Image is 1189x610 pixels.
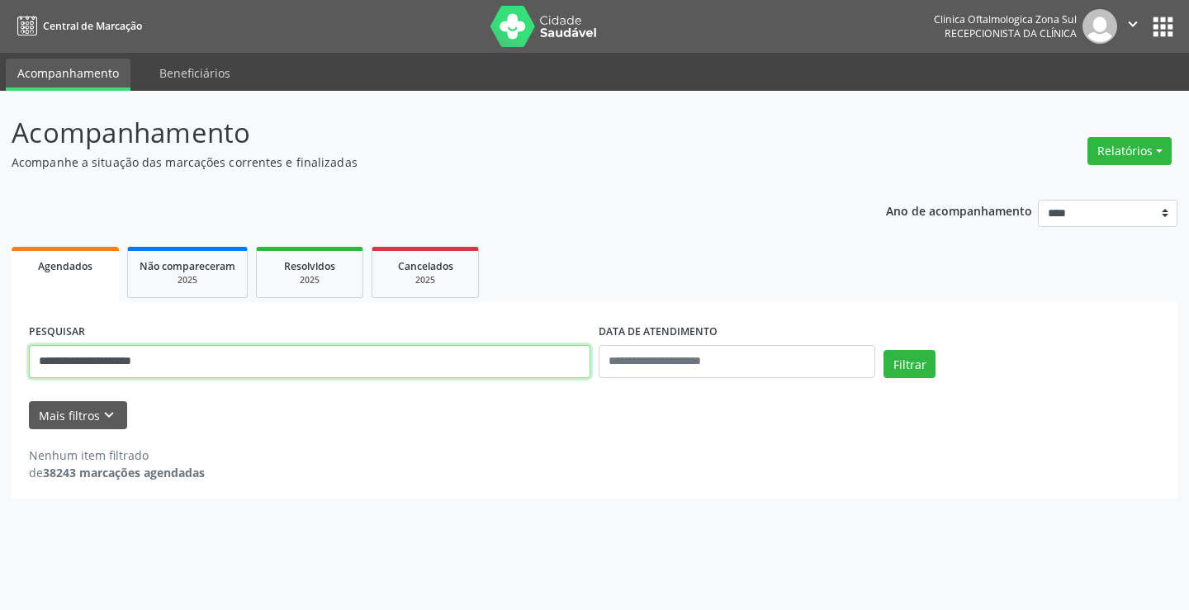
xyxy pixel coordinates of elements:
span: Cancelados [398,259,453,273]
span: Central de Marcação [43,19,142,33]
img: img [1082,9,1117,44]
button: Relatórios [1087,137,1172,165]
button:  [1117,9,1149,44]
i:  [1124,15,1142,33]
i: keyboard_arrow_down [100,406,118,424]
p: Ano de acompanhamento [886,200,1032,220]
button: apps [1149,12,1177,41]
a: Beneficiários [148,59,242,87]
label: DATA DE ATENDIMENTO [599,319,718,345]
div: Clinica Oftalmologica Zona Sul [934,12,1077,26]
strong: 38243 marcações agendadas [43,465,205,480]
button: Filtrar [883,350,936,378]
span: Resolvidos [284,259,335,273]
div: de [29,464,205,481]
button: Mais filtroskeyboard_arrow_down [29,401,127,430]
div: 2025 [268,274,351,286]
span: Agendados [38,259,92,273]
div: 2025 [140,274,235,286]
a: Acompanhamento [6,59,130,91]
span: Recepcionista da clínica [945,26,1077,40]
div: Nenhum item filtrado [29,447,205,464]
a: Central de Marcação [12,12,142,40]
span: Não compareceram [140,259,235,273]
p: Acompanhe a situação das marcações correntes e finalizadas [12,154,827,171]
p: Acompanhamento [12,112,827,154]
div: 2025 [384,274,467,286]
label: PESQUISAR [29,319,85,345]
